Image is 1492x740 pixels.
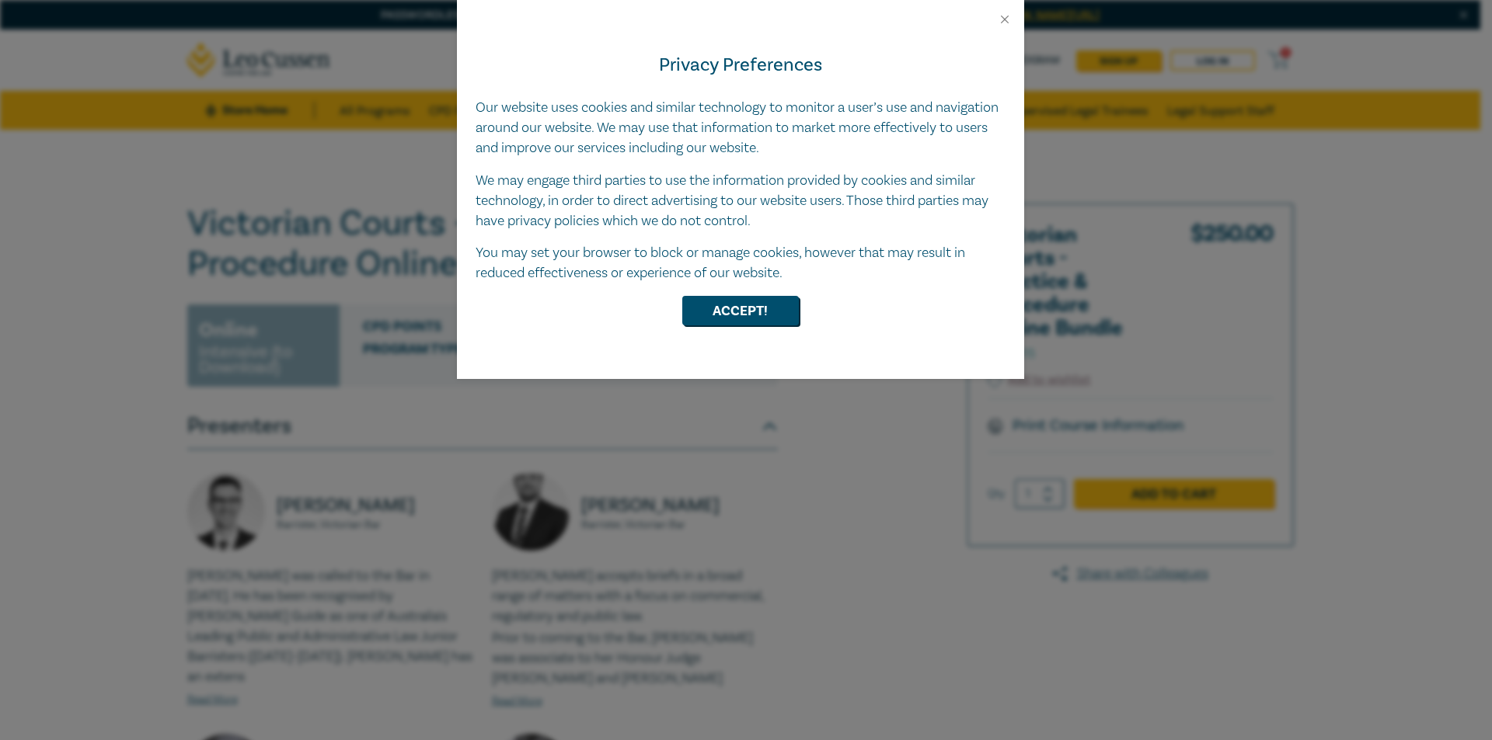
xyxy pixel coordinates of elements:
[476,243,1006,283] p: You may set your browser to block or manage cookies, however that may result in reduced effective...
[476,51,1006,79] h4: Privacy Preferences
[476,171,1006,231] p: We may engage third parties to use the information provided by cookies and similar technology, in...
[682,296,799,325] button: Accept!
[476,98,1006,158] p: Our website uses cookies and similar technology to monitor a user’s use and navigation around our...
[998,12,1012,26] button: Close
